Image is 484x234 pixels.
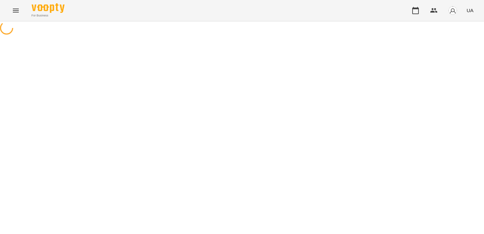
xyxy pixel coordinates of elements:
[448,6,457,15] img: avatar_s.png
[8,3,24,18] button: Menu
[32,3,65,13] img: Voopty Logo
[32,13,65,18] span: For Business
[467,7,473,14] span: UA
[464,4,476,16] button: UA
